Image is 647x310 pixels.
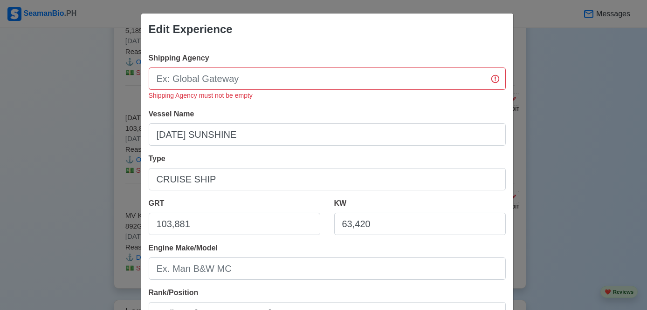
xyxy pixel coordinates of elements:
input: 8000 [334,213,506,235]
span: Shipping Agency [149,54,209,62]
span: GRT [149,199,165,207]
span: Engine Make/Model [149,244,218,252]
span: Type [149,155,165,162]
span: KW [334,199,347,207]
input: Bulk, Container, etc. [149,168,506,190]
input: 33922 [149,213,320,235]
div: Edit Experience [149,21,233,38]
span: Rank/Position [149,289,199,297]
span: Vessel Name [149,110,194,118]
input: Ex. Man B&W MC [149,257,506,280]
input: Ex: Global Gateway [149,67,506,90]
small: Shipping Agency must not be empty [149,92,253,99]
input: Ex: Dolce Vita [149,123,506,146]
